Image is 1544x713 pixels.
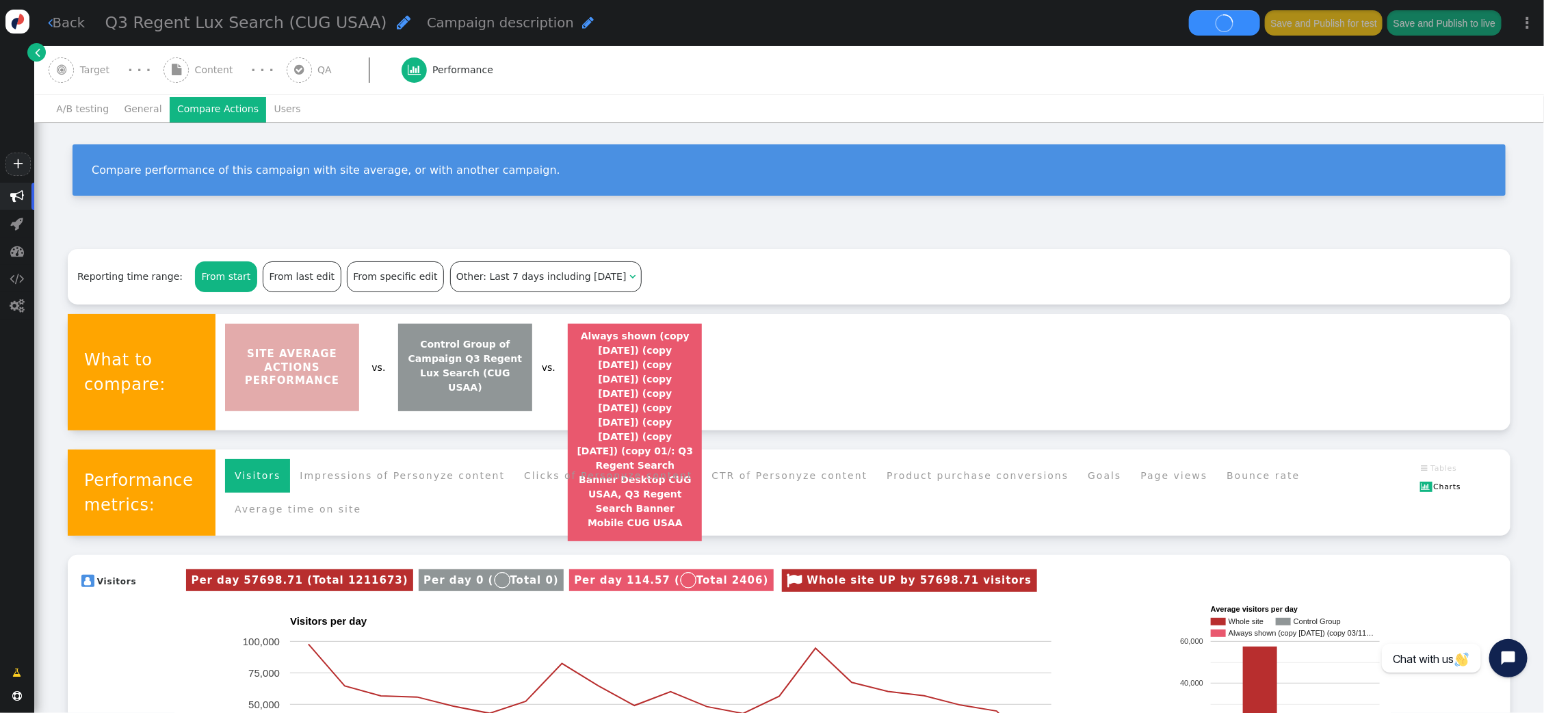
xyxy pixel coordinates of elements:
[877,459,1078,493] li: Product purchase conversions
[287,46,402,94] a:  QA
[116,97,170,122] li: General
[27,43,46,62] a: 
[10,272,25,285] span: 
[1217,459,1309,493] li: Bounce rate
[1511,3,1544,43] a: ⋮
[1131,459,1218,493] li: Page views
[192,569,408,591] div: Per day 57698.71 (Total 1211673)
[514,459,702,493] li: Clicks of Personyze content
[629,272,636,281] span: 
[1181,638,1204,646] text: 60,000
[787,573,802,588] span: 
[105,13,387,32] span: Q3 Regent Lux Search (CUG USAA)
[163,46,287,94] a:  Content · · ·
[1420,459,1457,478] li: Tables
[542,324,555,411] div: vs.
[397,14,411,30] span: 
[248,699,280,710] text: 50,000
[10,299,25,313] span: 
[57,64,66,75] span: 
[5,10,29,34] img: logo-icon.svg
[1420,482,1432,492] span: 
[807,574,1032,586] span: Whole site UP by 57698.71 visitors
[1229,630,1374,638] text: Always shown (copy [DATE]) (copy 03/11…
[317,63,337,77] span: QA
[48,16,53,29] span: 
[77,270,192,284] div: Reporting time range:
[49,46,163,94] a:  Target · · ·
[49,97,116,122] li: A/B testing
[263,262,341,291] div: From last edit
[128,61,151,79] div: · · ·
[1229,618,1264,626] text: Whole site
[348,262,443,291] div: From specific edit
[1387,10,1501,35] button: Save and Publish to live
[290,616,367,627] text: Visitors per day
[266,97,309,122] li: Users
[92,164,1487,177] div: Compare performance of this campaign with site average, or with another campaign.
[84,468,199,517] div: Performance metrics:
[432,63,499,77] span: Performance
[576,329,694,530] div: Always shown (copy [DATE]) (copy [DATE]) (copy [DATE]) (copy [DATE]) (copy [DATE]) (copy [DATE]) ...
[456,271,627,282] span: Other: Last 7 days including [DATE]
[408,64,421,75] span: 
[81,575,94,587] span: 
[251,61,274,79] div: · · ·
[402,46,524,94] a:  Performance
[5,153,30,176] a: +
[77,565,181,597] td: Visitors
[3,660,31,685] a: 
[1420,478,1461,497] li: Charts
[290,459,514,493] li: Impressions of Personyze content
[10,244,24,258] span: 
[427,15,574,31] span: Campaign description
[582,16,594,29] span: 
[243,636,280,647] text: 100,000
[172,64,181,75] span: 
[13,666,22,680] span: 
[225,493,371,526] li: Average time on site
[1181,679,1204,688] text: 40,000
[10,190,24,203] span: 
[406,329,524,403] div: Control Group of Campaign Q3 Regent Lux Search (CUG USAA)
[170,97,266,122] li: Compare Actions
[12,691,22,701] span: 
[196,262,257,291] div: From start
[11,217,24,231] span: 
[248,667,280,679] text: 75,000
[703,459,878,493] li: CTR of Personyze content
[84,348,199,397] div: What to compare:
[294,64,304,75] span: 
[574,569,768,591] div: Per day 114.57 ( Total 2406)
[80,63,116,77] span: Target
[48,13,86,33] a: Back
[1078,459,1131,493] li: Goals
[371,324,385,411] div: vs.
[1211,606,1298,614] text: Average visitors per day
[1265,10,1383,35] button: Save and Publish for test
[225,324,359,411] span: SITE AVERAGE ACTIONS PERFORMANCE
[36,45,41,60] span: 
[423,569,559,591] div: Per day 0 ( Total 0)
[225,459,290,493] li: Visitors
[1420,463,1430,474] span: 
[195,63,239,77] span: Content
[1294,618,1341,626] text: Control Group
